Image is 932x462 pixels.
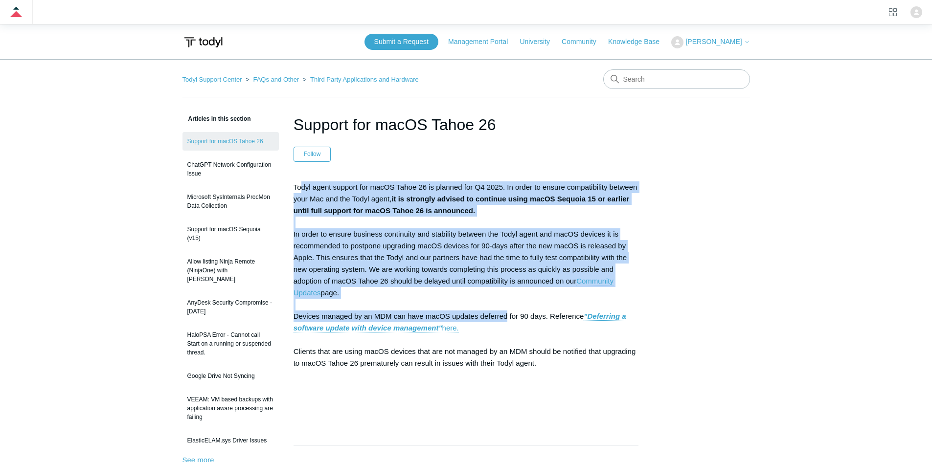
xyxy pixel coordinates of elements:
img: user avatar [910,6,922,18]
a: University [520,37,559,47]
a: Allow listing Ninja Remote (NinjaOne) with [PERSON_NAME] [182,252,279,288]
a: Microsoft SysInternals ProcMon Data Collection [182,188,279,215]
button: Follow Article [294,147,331,161]
span: [PERSON_NAME] [685,38,742,45]
li: FAQs and Other [244,76,301,83]
strong: it is strongly advised to continue using macOS Sequoia 15 or earlier until full support for macOS... [294,195,630,215]
span: Articles in this section [182,115,251,122]
a: Community Updates [294,277,614,297]
a: Todyl Support Center [182,76,242,83]
li: Third Party Applications and Hardware [301,76,419,83]
input: Search [603,69,750,89]
a: Support for macOS Tahoe 26 [182,132,279,151]
a: Management Portal [448,37,518,47]
strong: "Deferring a software update with device management" [294,312,626,332]
a: "Deferring a software update with device management"here. [294,312,626,332]
a: ElasticELAM.sys Driver Issues [182,431,279,450]
li: Todyl Support Center [182,76,244,83]
a: Third Party Applications and Hardware [310,76,419,83]
a: ChatGPT Network Configuration Issue [182,155,279,183]
h1: Support for macOS Tahoe 26 [294,113,639,136]
a: Community [562,37,606,47]
a: FAQs and Other [253,76,299,83]
a: Google Drive Not Syncing [182,367,279,385]
img: Todyl Support Center Help Center home page [182,33,224,51]
a: AnyDesk Security Compromise - [DATE] [182,293,279,321]
p: Todyl agent support for macOS Tahoe 26 is planned for Q4 2025. In order to ensure compatibility b... [294,181,639,416]
a: Support for macOS Sequoia (v15) [182,220,279,247]
a: Submit a Request [364,34,438,50]
a: VEEAM: VM based backups with application aware processing are failing [182,390,279,426]
a: Knowledge Base [608,37,669,47]
a: HaloPSA Error - Cannot call Start on a running or suspended thread. [182,326,279,362]
zd-hc-trigger: Click your profile icon to open the profile menu [910,6,922,18]
button: [PERSON_NAME] [671,36,750,48]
